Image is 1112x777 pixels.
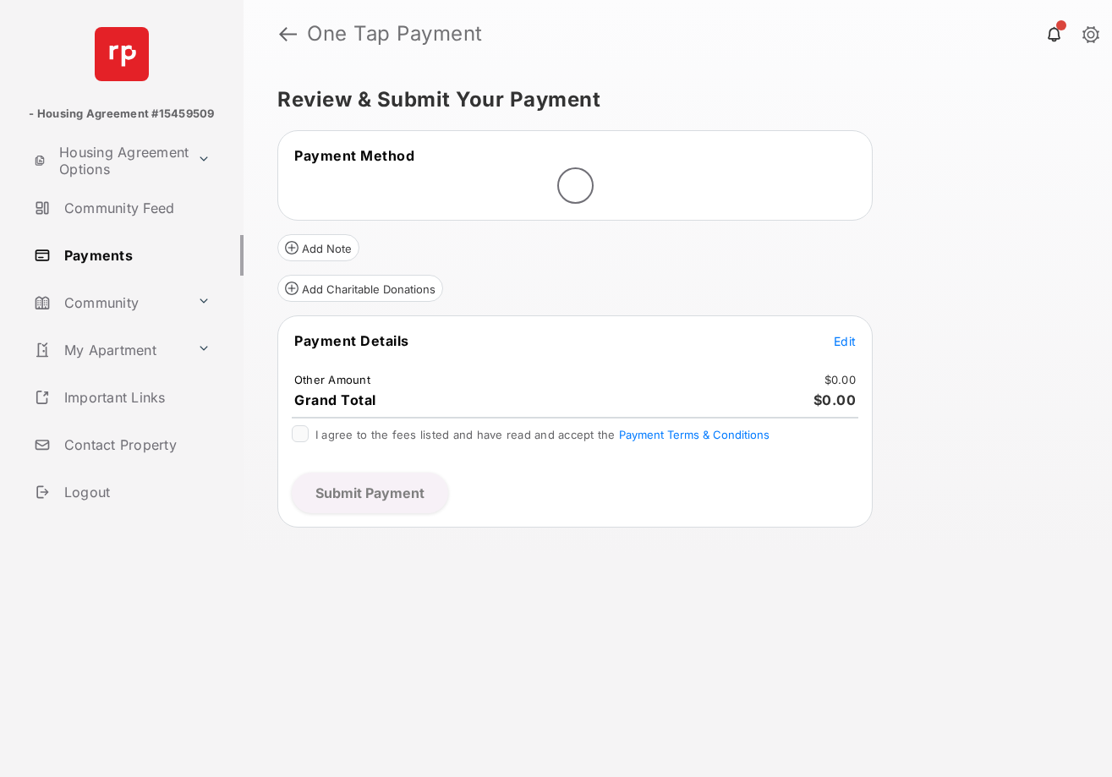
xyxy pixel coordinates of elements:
h5: Review & Submit Your Payment [277,90,1065,110]
td: $0.00 [824,372,857,387]
strong: One Tap Payment [307,24,483,44]
span: Edit [834,334,856,348]
span: $0.00 [813,391,857,408]
button: Edit [834,332,856,349]
a: Community Feed [27,188,244,228]
td: Other Amount [293,372,371,387]
a: Logout [27,472,244,512]
button: Add Charitable Donations [277,275,443,302]
a: Important Links [27,377,217,418]
p: - Housing Agreement #15459509 [29,106,214,123]
a: Housing Agreement Options [27,140,190,181]
a: Community [27,282,190,323]
a: Contact Property [27,424,244,465]
button: Submit Payment [292,473,448,513]
span: Payment Method [294,147,414,164]
span: I agree to the fees listed and have read and accept the [315,428,770,441]
a: Payments [27,235,244,276]
span: Payment Details [294,332,409,349]
button: I agree to the fees listed and have read and accept the [619,428,770,441]
a: My Apartment [27,330,190,370]
img: svg+xml;base64,PHN2ZyB4bWxucz0iaHR0cDovL3d3dy53My5vcmcvMjAwMC9zdmciIHdpZHRoPSI2NCIgaGVpZ2h0PSI2NC... [95,27,149,81]
button: Add Note [277,234,359,261]
span: Grand Total [294,391,376,408]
